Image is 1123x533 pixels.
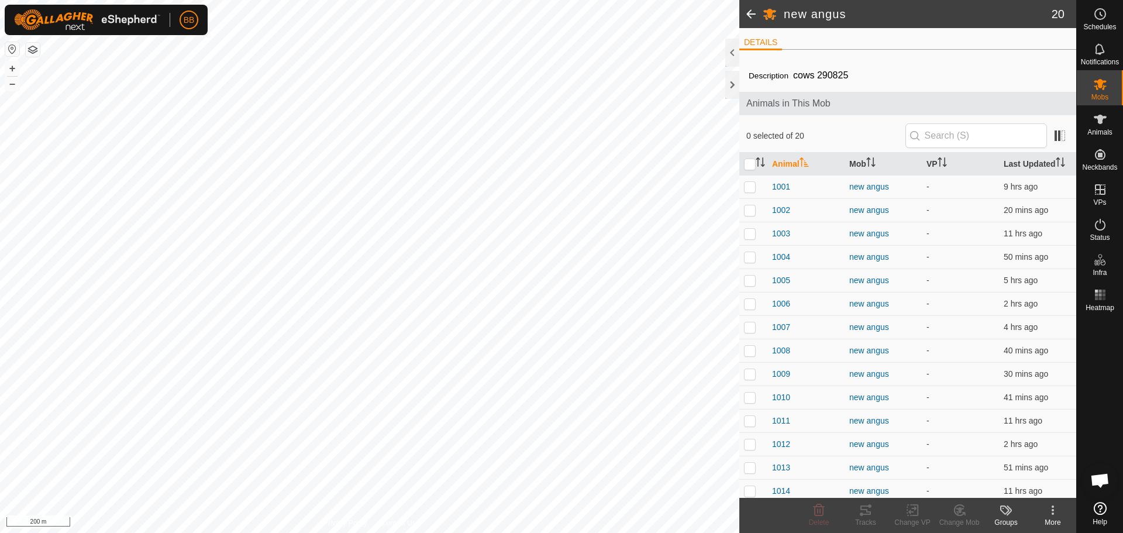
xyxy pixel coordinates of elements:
li: DETAILS [739,36,782,50]
app-display-virtual-paddock-transition: - [926,439,929,449]
span: 1006 [772,298,790,310]
app-display-virtual-paddock-transition: - [926,322,929,332]
div: Groups [983,517,1029,528]
span: Animals [1087,129,1112,136]
span: 22 Sept 2025, 9:31 am [1004,182,1038,191]
div: new angus [849,228,917,240]
span: 22 Sept 2025, 1:31 pm [1004,276,1038,285]
span: 22 Sept 2025, 4:21 pm [1004,299,1038,308]
span: Help [1093,518,1107,525]
a: Contact Us [381,518,416,528]
app-display-virtual-paddock-transition: - [926,205,929,215]
p-sorticon: Activate to sort [1056,159,1065,169]
app-display-virtual-paddock-transition: - [926,416,929,425]
div: new angus [849,274,917,287]
div: new angus [849,415,917,427]
span: 1010 [772,391,790,404]
app-display-virtual-paddock-transition: - [926,182,929,191]
span: 1009 [772,368,790,380]
button: + [5,61,19,75]
app-display-virtual-paddock-transition: - [926,229,929,238]
span: VPs [1093,199,1106,206]
div: Change VP [889,517,936,528]
div: Tracks [842,517,889,528]
a: Privacy Policy [323,518,367,528]
p-sorticon: Activate to sort [756,159,765,169]
span: 1003 [772,228,790,240]
button: – [5,77,19,91]
app-display-virtual-paddock-transition: - [926,346,929,355]
button: Map Layers [26,43,40,57]
app-display-virtual-paddock-transition: - [926,252,929,262]
div: Change Mob [936,517,983,528]
app-display-virtual-paddock-transition: - [926,486,929,496]
span: 1001 [772,181,790,193]
div: new angus [849,368,917,380]
input: Search (S) [905,123,1047,148]
span: 22 Sept 2025, 7:11 am [1004,416,1042,425]
span: 22 Sept 2025, 6:21 pm [1004,346,1048,355]
p-sorticon: Activate to sort [800,159,809,169]
span: Animals in This Mob [746,97,1069,111]
span: 1013 [772,462,790,474]
span: Schedules [1083,23,1116,30]
div: new angus [849,345,917,357]
span: 1005 [772,274,790,287]
span: 1002 [772,204,790,216]
span: 22 Sept 2025, 7:11 am [1004,229,1042,238]
div: new angus [849,391,917,404]
div: Open chat [1083,463,1118,498]
span: 22 Sept 2025, 6:41 pm [1004,205,1048,215]
span: 22 Sept 2025, 6:21 pm [1004,393,1048,402]
a: Help [1077,497,1123,530]
app-display-virtual-paddock-transition: - [926,299,929,308]
span: 1011 [772,415,790,427]
span: 22 Sept 2025, 6:31 pm [1004,369,1048,379]
span: Delete [809,518,829,527]
span: Infra [1093,269,1107,276]
div: new angus [849,251,917,263]
span: 1004 [772,251,790,263]
span: 22 Sept 2025, 2:41 pm [1004,322,1038,332]
th: Animal [767,153,845,176]
span: Mobs [1091,94,1108,101]
app-display-virtual-paddock-transition: - [926,369,929,379]
app-display-virtual-paddock-transition: - [926,276,929,285]
span: 22 Sept 2025, 6:11 pm [1004,463,1048,472]
span: 1008 [772,345,790,357]
span: 1007 [772,321,790,333]
th: Mob [845,153,922,176]
div: new angus [849,181,917,193]
div: new angus [849,204,917,216]
span: 20 [1052,5,1065,23]
span: 1014 [772,485,790,497]
div: new angus [849,485,917,497]
h2: new angus [784,7,1052,21]
span: 1012 [772,438,790,451]
span: cows 290825 [788,66,853,85]
span: 22 Sept 2025, 6:11 pm [1004,252,1048,262]
span: 0 selected of 20 [746,130,905,142]
span: Notifications [1081,59,1119,66]
app-display-virtual-paddock-transition: - [926,463,929,472]
div: new angus [849,298,917,310]
span: Heatmap [1086,304,1114,311]
p-sorticon: Activate to sort [938,159,947,169]
span: BB [184,14,195,26]
button: Reset Map [5,42,19,56]
label: Description [749,71,788,80]
img: Gallagher Logo [14,9,160,30]
div: new angus [849,462,917,474]
div: new angus [849,438,917,451]
div: More [1029,517,1076,528]
span: Status [1090,234,1110,241]
p-sorticon: Activate to sort [866,159,876,169]
th: Last Updated [999,153,1076,176]
div: new angus [849,321,917,333]
span: Neckbands [1082,164,1117,171]
span: 22 Sept 2025, 7:21 am [1004,486,1042,496]
th: VP [922,153,999,176]
span: 22 Sept 2025, 4:11 pm [1004,439,1038,449]
app-display-virtual-paddock-transition: - [926,393,929,402]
